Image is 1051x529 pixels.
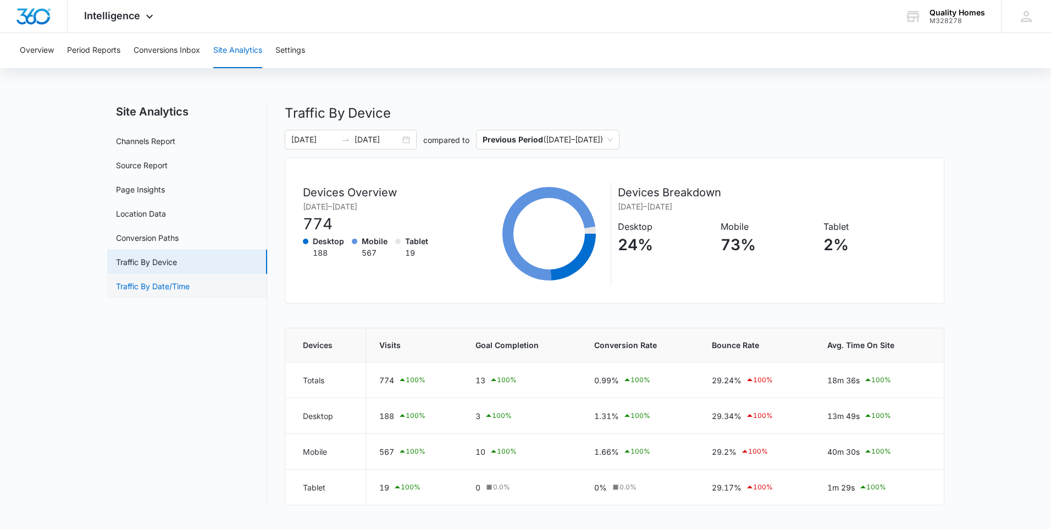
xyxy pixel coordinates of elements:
[827,481,926,494] div: 1m 29s
[475,409,568,422] div: 3
[712,445,801,458] div: 29.2%
[303,339,353,351] span: Devices
[594,409,685,422] div: 1.31%
[721,220,816,233] p: Mobile
[489,445,517,458] div: 100 %
[285,470,366,505] td: Tablet
[116,256,177,268] a: Traffic By Device
[303,201,436,212] p: [DATE] – [DATE]
[712,373,801,387] div: 29.24%
[116,232,179,244] a: Conversion Paths
[594,373,685,387] div: 0.99%
[740,445,768,458] div: 100 %
[823,220,919,233] p: Tablet
[362,235,388,247] p: Mobile
[213,33,262,68] button: Site Analytics
[393,481,421,494] div: 100 %
[379,481,449,494] div: 19
[285,398,366,434] td: Desktop
[721,233,816,256] p: 73%
[67,33,120,68] button: Period Reports
[712,481,801,494] div: 29.17%
[489,373,517,387] div: 100 %
[285,434,366,470] td: Mobile
[930,17,985,25] div: account id
[116,280,190,292] a: Traffic By Date/Time
[827,445,926,458] div: 40m 30s
[291,134,337,146] input: Start date
[594,339,685,351] span: Conversion Rate
[20,33,54,68] button: Overview
[475,482,568,493] div: 0
[484,482,510,492] div: 0.0 %
[362,247,388,258] div: 567
[618,220,713,233] p: Desktop
[379,373,449,387] div: 774
[341,135,350,144] span: to
[355,134,400,146] input: End date
[864,445,891,458] div: 100 %
[379,445,449,458] div: 567
[930,8,985,17] div: account name
[134,33,200,68] button: Conversions Inbox
[116,135,175,147] a: Channels Report
[618,201,926,212] p: [DATE] – [DATE]
[398,409,425,422] div: 100 %
[483,130,613,149] span: ( [DATE] – [DATE] )
[405,247,428,258] div: 19
[745,409,773,422] div: 100 %
[745,373,773,387] div: 100 %
[398,373,425,387] div: 100 %
[745,481,773,494] div: 100 %
[341,135,350,144] span: swap-right
[594,482,685,493] div: 0%
[398,445,425,458] div: 100 %
[475,445,568,458] div: 10
[611,482,637,492] div: 0.0 %
[116,159,168,171] a: Source Report
[618,233,713,256] p: 24%
[864,409,891,422] div: 100 %
[618,184,926,201] p: Devices Breakdown
[313,247,344,258] div: 188
[712,339,801,351] span: Bounce Rate
[285,362,366,398] td: Totals
[859,481,886,494] div: 100 %
[484,409,512,422] div: 100 %
[827,339,926,351] span: Avg. Time On Site
[303,184,436,201] p: Devices Overview
[594,445,685,458] div: 1.66%
[475,339,568,351] span: Goal Completion
[405,235,428,247] p: Tablet
[827,373,926,387] div: 18m 36s
[379,339,449,351] span: Visits
[116,184,165,195] a: Page Insights
[313,235,344,247] p: Desktop
[483,135,543,144] p: Previous Period
[475,373,568,387] div: 13
[864,373,891,387] div: 100 %
[623,409,650,422] div: 100 %
[107,103,267,120] h2: Site Analytics
[712,409,801,422] div: 29.34%
[285,103,944,123] p: Traffic By Device
[823,233,919,256] p: 2%
[84,10,140,21] span: Intelligence
[303,212,436,235] div: 774
[116,208,166,219] a: Location Data
[423,134,469,146] p: compared to
[827,409,926,422] div: 13m 49s
[275,33,305,68] button: Settings
[379,409,449,422] div: 188
[623,445,650,458] div: 100 %
[623,373,650,387] div: 100 %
